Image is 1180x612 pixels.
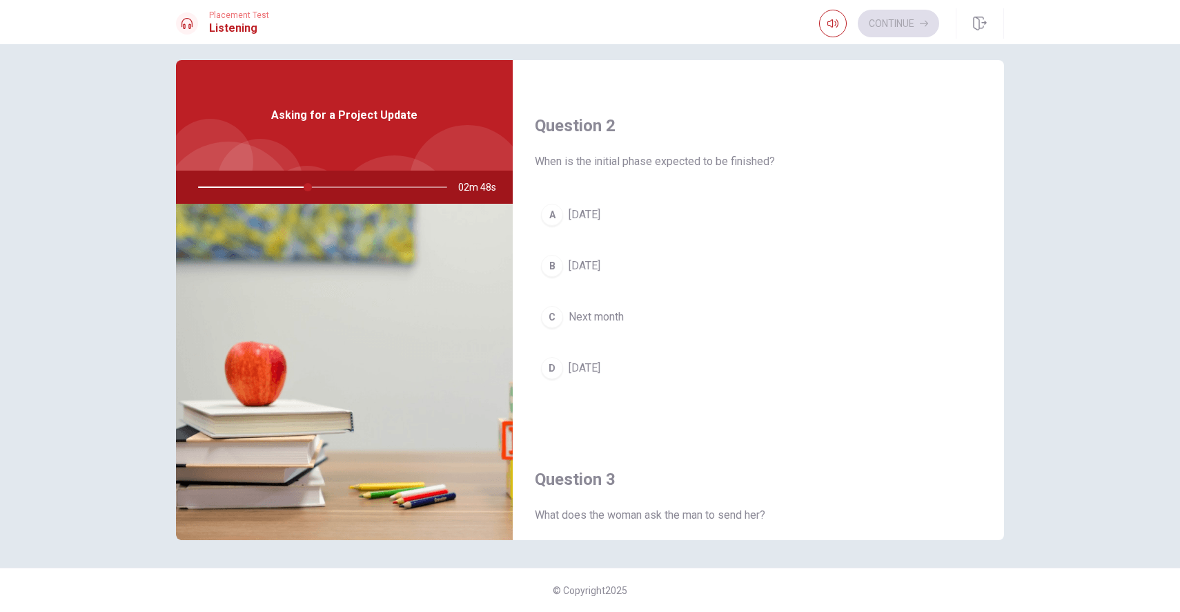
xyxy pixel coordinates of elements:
h1: Listening [209,20,269,37]
span: 02m 48s [458,171,507,204]
h4: Question 3 [535,468,982,490]
span: [DATE] [569,258,600,274]
span: Next month [569,309,624,325]
span: Placement Test [209,10,269,20]
span: When is the initial phase expected to be finished? [535,153,982,170]
h4: Question 2 [535,115,982,137]
span: [DATE] [569,207,600,223]
button: A[DATE] [535,198,982,232]
div: A [541,204,563,226]
button: CNext month [535,300,982,334]
div: B [541,255,563,277]
span: © Copyright 2025 [553,585,627,596]
div: C [541,306,563,328]
span: What does the woman ask the man to send her? [535,507,982,524]
span: Asking for a Project Update [271,107,417,124]
img: Asking for a Project Update [176,204,513,540]
span: [DATE] [569,360,600,376]
button: D[DATE] [535,351,982,385]
div: D [541,357,563,379]
button: B[DATE] [535,249,982,283]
